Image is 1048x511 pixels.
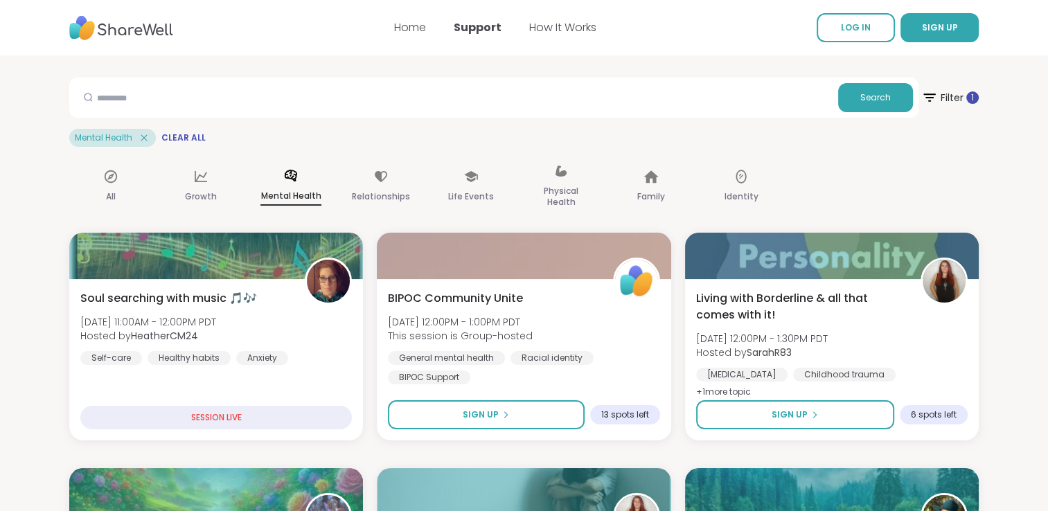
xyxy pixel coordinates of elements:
span: [DATE] 12:00PM - 1:00PM PDT [388,315,533,329]
span: Soul searching with music 🎵🎶 [80,290,257,307]
span: Sign Up [772,409,808,421]
div: Childhood trauma [793,368,896,382]
p: Identity [725,188,758,205]
span: SIGN UP [922,21,958,33]
button: SIGN UP [900,13,979,42]
div: BIPOC Support [388,370,470,384]
b: SarahR83 [747,346,792,359]
b: HeatherCM24 [131,329,198,343]
span: Mental Health [75,132,132,143]
span: [DATE] 11:00AM - 12:00PM PDT [80,315,216,329]
span: Search [860,91,891,104]
span: This session is Group-hosted [388,329,533,343]
span: Living with Borderline & all that comes with it! [696,290,905,323]
span: Hosted by [80,329,216,343]
p: Mental Health [260,188,321,206]
img: SarahR83 [923,260,966,303]
p: Relationships [352,188,410,205]
a: Support [454,19,501,35]
span: Sign Up [463,409,499,421]
a: Home [394,19,426,35]
div: General mental health [388,351,505,365]
p: Family [637,188,665,205]
span: [DATE] 12:00PM - 1:30PM PDT [696,332,828,346]
span: BIPOC Community Unite [388,290,523,307]
div: Anxiety [236,351,288,365]
p: Physical Health [531,183,592,210]
p: Life Events [448,188,494,205]
img: ShareWell [615,260,658,303]
span: Hosted by [696,346,828,359]
p: All [106,188,116,205]
span: LOG IN [841,21,871,33]
span: 6 spots left [911,409,957,420]
button: Sign Up [696,400,894,429]
button: Search [838,83,913,112]
div: [MEDICAL_DATA] [696,368,788,382]
div: Self-care [80,351,142,365]
span: Clear All [161,132,206,143]
span: 13 spots left [601,409,649,420]
a: LOG IN [817,13,895,42]
div: SESSION LIVE [80,406,352,429]
p: Growth [185,188,217,205]
span: Filter [921,81,979,114]
span: 1 [971,92,974,104]
div: Racial identity [510,351,594,365]
div: Healthy habits [148,351,231,365]
button: Sign Up [388,400,584,429]
img: ShareWell Nav Logo [69,9,173,47]
button: Filter 1 [921,78,979,118]
img: HeatherCM24 [307,260,350,303]
a: How It Works [529,19,596,35]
